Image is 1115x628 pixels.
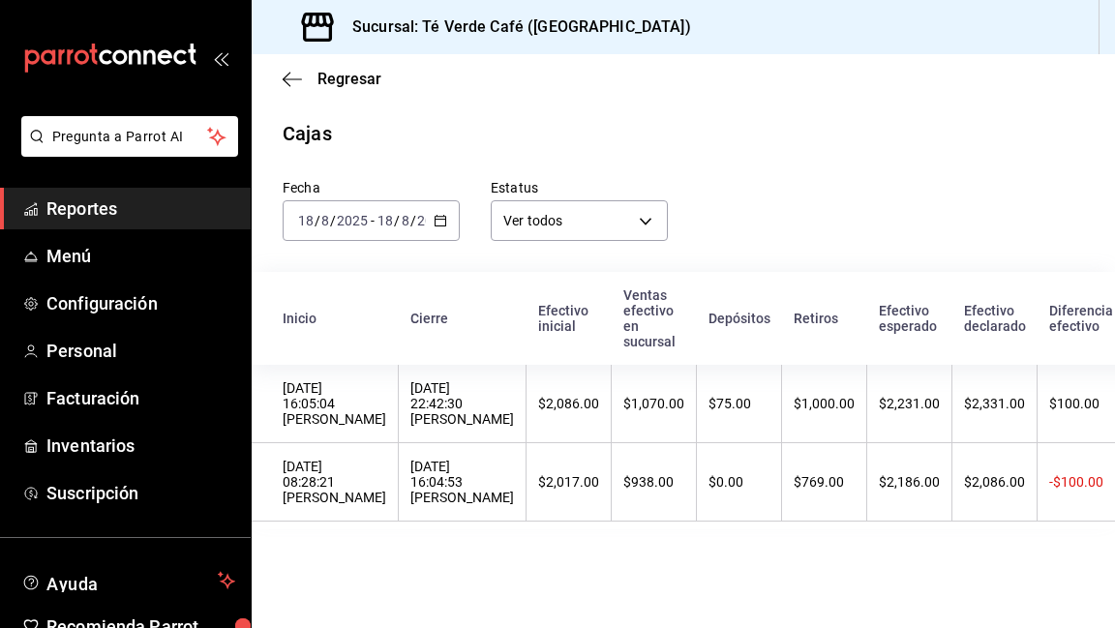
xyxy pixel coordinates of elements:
div: $1,000.00 [794,396,855,411]
div: $769.00 [794,474,855,490]
input: ---- [336,213,369,228]
input: ---- [416,213,449,228]
span: Personal [46,338,235,364]
div: Efectivo inicial [538,303,600,334]
div: $2,086.00 [538,396,599,411]
span: / [394,213,400,228]
input: -- [377,213,394,228]
div: Ver todos [491,200,668,241]
span: Menú [46,243,235,269]
button: open_drawer_menu [213,50,228,66]
div: Ventas efectivo en sucursal [623,287,685,349]
div: Efectivo esperado [879,303,941,334]
input: -- [297,213,315,228]
div: $1,070.00 [623,396,684,411]
span: Configuración [46,290,235,316]
div: [DATE] 22:42:30 [PERSON_NAME] [410,380,514,427]
span: / [410,213,416,228]
div: [DATE] 16:05:04 [PERSON_NAME] [283,380,386,427]
div: Retiros [794,311,856,326]
div: Depósitos [708,311,770,326]
span: / [330,213,336,228]
div: $2,086.00 [964,474,1025,490]
div: $75.00 [708,396,769,411]
span: / [315,213,320,228]
div: $2,017.00 [538,474,599,490]
h3: Sucursal: Té Verde Café ([GEOGRAPHIC_DATA]) [337,15,691,39]
input: -- [401,213,410,228]
button: Regresar [283,70,381,88]
span: Ayuda [46,569,210,592]
span: Regresar [317,70,381,88]
a: Pregunta a Parrot AI [14,140,238,161]
div: $938.00 [623,474,684,490]
span: Suscripción [46,480,235,506]
div: $2,331.00 [964,396,1025,411]
div: Inicio [283,311,387,326]
label: Fecha [283,181,460,194]
label: Estatus [491,181,668,194]
span: - [371,213,375,228]
div: $0.00 [708,474,769,490]
div: Efectivo declarado [964,303,1026,334]
span: Pregunta a Parrot AI [52,127,208,147]
span: Facturación [46,385,235,411]
div: $2,186.00 [879,474,940,490]
button: Pregunta a Parrot AI [21,116,238,157]
div: $2,231.00 [879,396,940,411]
div: [DATE] 08:28:21 [PERSON_NAME] [283,459,386,505]
span: Reportes [46,195,235,222]
div: $100.00 [1049,396,1112,411]
div: Diferencia efectivo [1049,303,1113,334]
div: [DATE] 16:04:53 [PERSON_NAME] [410,459,514,505]
div: Cierre [410,311,515,326]
div: Cajas [283,119,332,148]
div: -$100.00 [1049,474,1112,490]
input: -- [320,213,330,228]
span: Inventarios [46,433,235,459]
